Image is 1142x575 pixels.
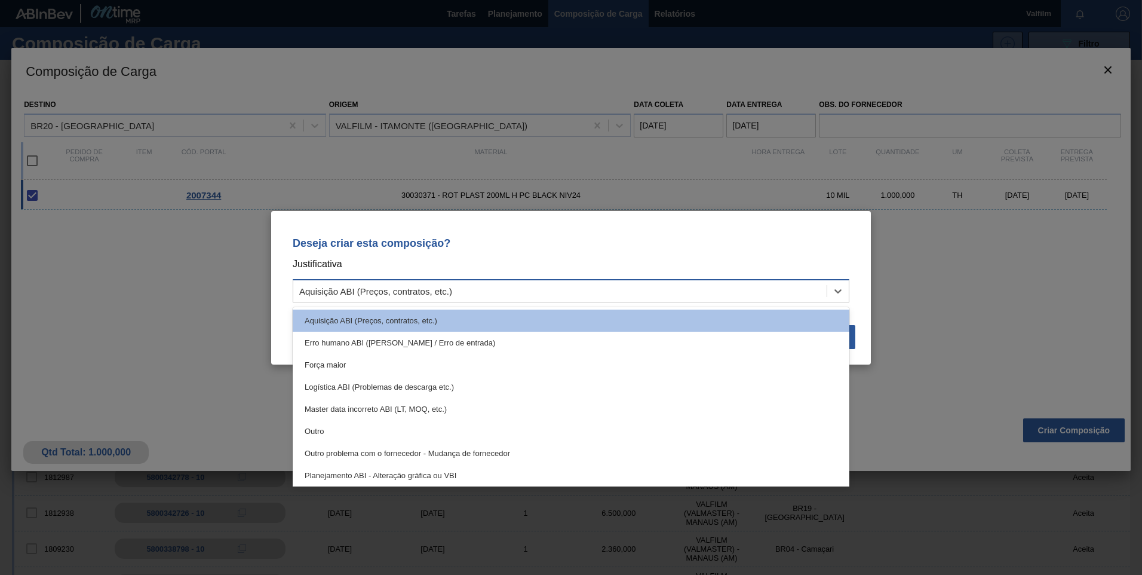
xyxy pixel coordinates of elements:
[293,420,849,442] div: Outro
[293,442,849,464] div: Outro problema com o fornecedor - Mudança de fornecedor
[293,398,849,420] div: Master data incorreto ABI (LT, MOQ, etc.)
[293,354,849,376] div: Força maior
[293,256,849,272] p: Justificativa
[293,237,849,249] p: Deseja criar esta composição?
[293,332,849,354] div: Erro humano ABI ([PERSON_NAME] / Erro de entrada)
[293,464,849,487] div: Planejamento ABI - Alteração gráfica ou VBI
[299,286,452,296] div: Aquisição ABI (Preços, contratos, etc.)
[293,376,849,398] div: Logística ABI (Problemas de descarga etc.)
[293,310,849,332] div: Aquisição ABI (Preços, contratos, etc.)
